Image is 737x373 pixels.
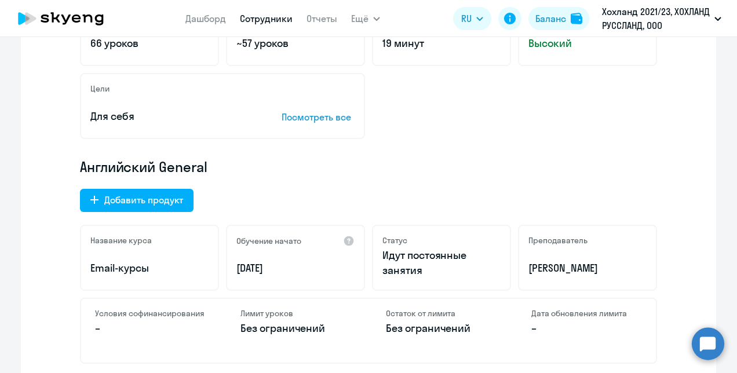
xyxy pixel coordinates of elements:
[236,236,301,246] h5: Обучение начато
[307,13,337,24] a: Отчеты
[596,5,727,32] button: Хохланд 2021/23, ХОХЛАНД РУССЛАНД, ООО
[528,235,588,246] h5: Преподаватель
[104,193,183,207] div: Добавить продукт
[185,13,226,24] a: Дашборд
[236,36,355,51] p: ~57 уроков
[90,83,110,94] h5: Цели
[90,235,152,246] h5: Название курса
[240,308,351,319] h4: Лимит уроков
[528,36,647,51] span: Высокий
[240,13,293,24] a: Сотрудники
[453,7,491,30] button: RU
[95,308,206,319] h4: Условия софинансирования
[351,7,380,30] button: Ещё
[531,321,642,336] p: –
[602,5,710,32] p: Хохланд 2021/23, ХОХЛАНД РУССЛАНД, ООО
[461,12,472,25] span: RU
[528,7,589,30] button: Балансbalance
[90,36,209,51] p: 66 уроков
[351,12,368,25] span: Ещё
[90,109,246,124] p: Для себя
[531,308,642,319] h4: Дата обновления лимита
[382,36,501,51] p: 19 минут
[386,321,497,336] p: Без ограничений
[382,248,501,278] p: Идут постоянные занятия
[80,189,194,212] button: Добавить продукт
[90,261,209,276] p: Email-курсы
[535,12,566,25] div: Баланс
[282,110,355,124] p: Посмотреть все
[528,261,647,276] p: [PERSON_NAME]
[382,235,407,246] h5: Статус
[236,261,355,276] p: [DATE]
[240,321,351,336] p: Без ограничений
[80,158,207,176] span: Английский General
[95,321,206,336] p: –
[386,308,497,319] h4: Остаток от лимита
[571,13,582,24] img: balance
